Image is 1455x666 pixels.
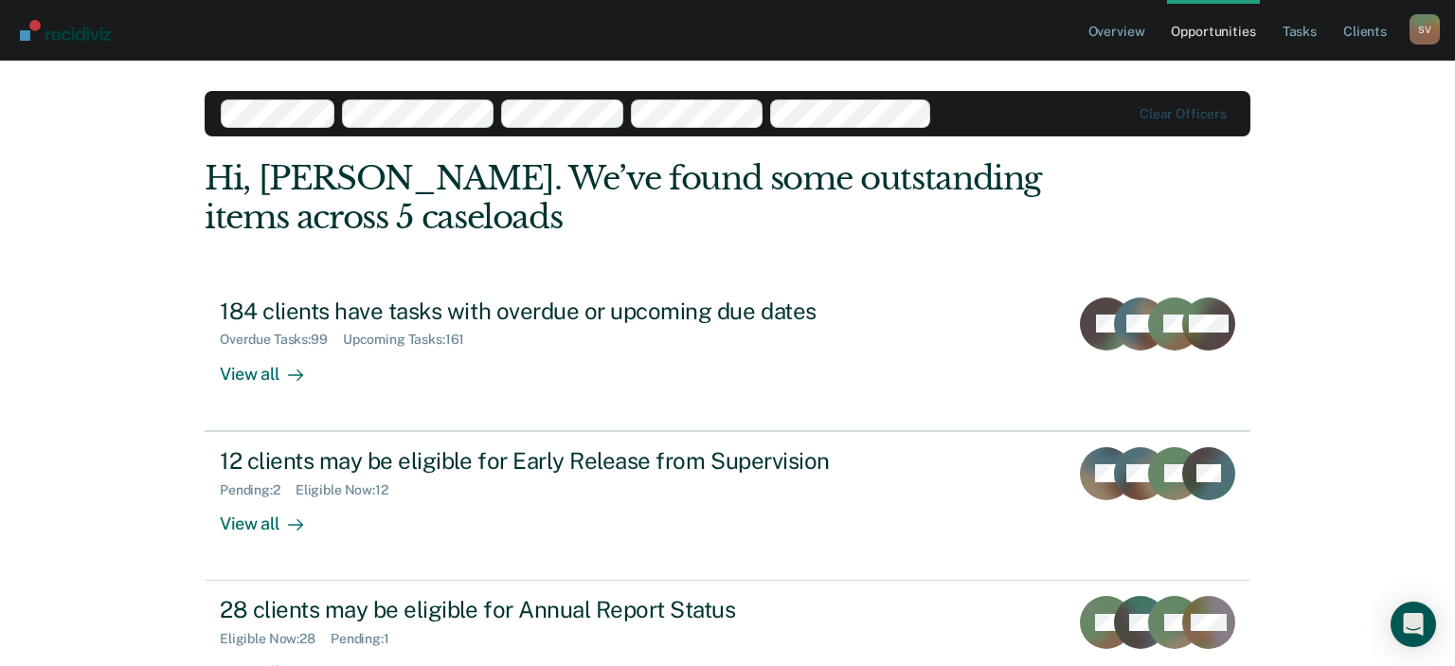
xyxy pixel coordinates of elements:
[296,482,404,498] div: Eligible Now : 12
[1140,106,1227,122] div: Clear officers
[1391,602,1436,647] div: Open Intercom Messenger
[220,297,885,325] div: 184 clients have tasks with overdue or upcoming due dates
[220,596,885,623] div: 28 clients may be eligible for Annual Report Status
[20,20,111,41] img: Recidiviz
[220,482,296,498] div: Pending : 2
[220,631,331,647] div: Eligible Now : 28
[220,348,326,385] div: View all
[220,497,326,534] div: View all
[205,431,1250,581] a: 12 clients may be eligible for Early Release from SupervisionPending:2Eligible Now:12View all
[331,631,404,647] div: Pending : 1
[205,159,1041,237] div: Hi, [PERSON_NAME]. We’ve found some outstanding items across 5 caseloads
[220,332,343,348] div: Overdue Tasks : 99
[1410,14,1440,45] button: Profile dropdown button
[205,282,1250,431] a: 184 clients have tasks with overdue or upcoming due datesOverdue Tasks:99Upcoming Tasks:161View all
[1410,14,1440,45] div: S V
[343,332,480,348] div: Upcoming Tasks : 161
[220,447,885,475] div: 12 clients may be eligible for Early Release from Supervision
